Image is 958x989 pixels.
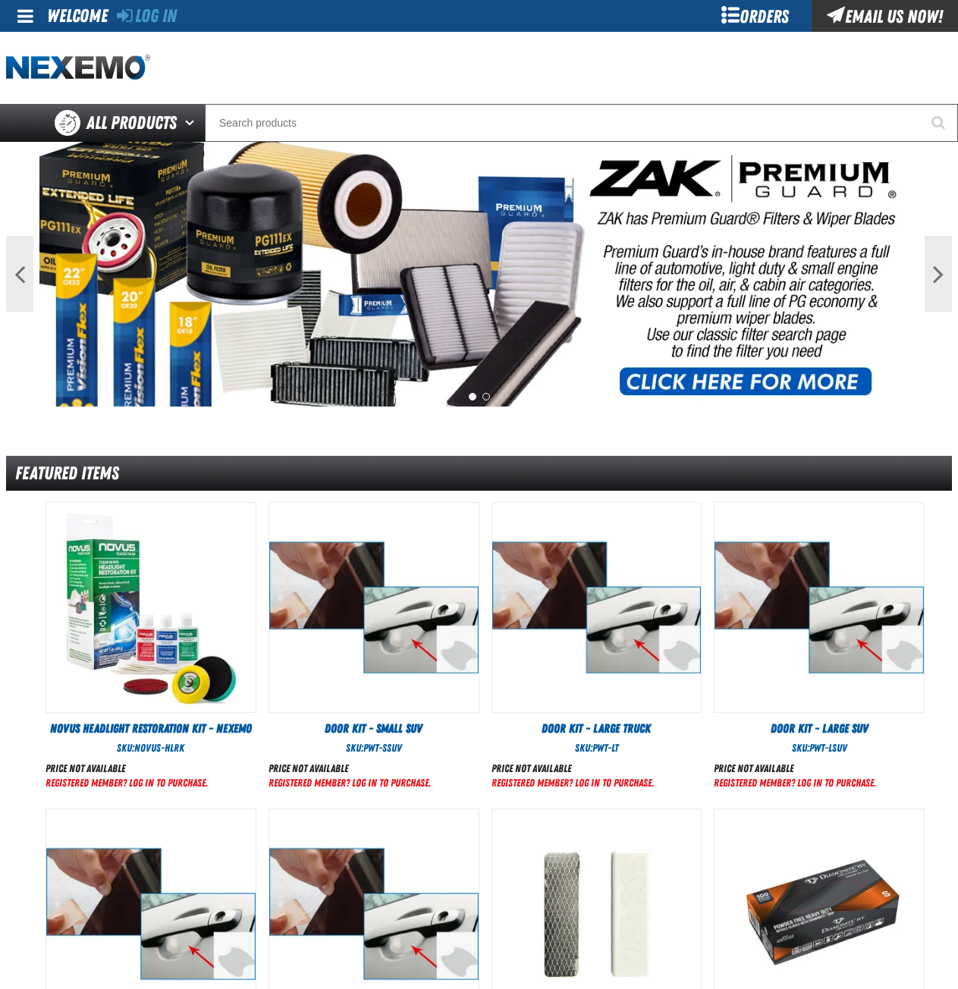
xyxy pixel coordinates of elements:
button: Previous [6,236,33,312]
span: Door Kit - Large Truck [542,721,651,736]
button: Start Searching [920,104,958,142]
div: SKU: [46,741,256,755]
div: Price not available [46,761,208,776]
div: Price not available [714,761,876,776]
button: 2 of 2 [482,393,490,400]
div: SKU: [714,741,925,755]
span: PWT-SSUV [363,742,402,754]
a: Door Kit - Large Truck [492,721,702,737]
: View Details of the Door Kit - Large SUV [715,503,924,712]
div: SKU: [269,741,479,755]
: View Details of the Door Kit - Large Truck [492,503,702,712]
img: Door Kit - Large SUV [715,503,924,712]
a: Novus Headlight Restoration Kit - Nexemo [46,721,256,737]
span: Novus Headlight Restoration Kit - Nexemo [50,721,252,736]
a: Registered Member? Log In to purchase. [492,777,654,789]
a: Door Kit - Small SUV [269,721,479,737]
span: PWT-LT [592,742,618,754]
span: Door Kit - Large SUV [771,721,868,736]
button: Open All Products pages [180,104,205,142]
img: Door Kit - Small SUV [269,503,479,712]
: View Details of the Novus Headlight Restoration Kit - Nexemo [46,503,256,712]
img: Door Kit - Large Truck [492,503,702,712]
span: NOVUS-HLRK [134,742,184,754]
button: 1 of 2 [469,393,476,400]
div: Price not available [492,761,654,776]
input: Search [205,104,958,142]
img: Nexemo logo [6,55,150,81]
span: PWT-LSUV [809,742,847,754]
a: Log In [117,5,177,27]
img: Novus Headlight Restoration Kit - Nexemo [46,503,256,712]
div: Price not available [269,761,431,776]
div: Featured Items [6,456,952,491]
: View Details of the Door Kit - Small SUV [269,503,479,712]
a: Registered Member? Log In to purchase. [46,777,208,789]
span: All Products [86,109,177,137]
span: Door Kit - Small SUV [325,721,422,736]
a: Registered Member? Log In to purchase. [269,777,431,789]
button: Next [925,236,952,312]
div: SKU: [492,741,702,755]
a: Door Kit - Large SUV [714,721,925,737]
img: PG Filters & Wipers [39,142,919,407]
a: Registered Member? Log In to purchase. [714,777,876,789]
